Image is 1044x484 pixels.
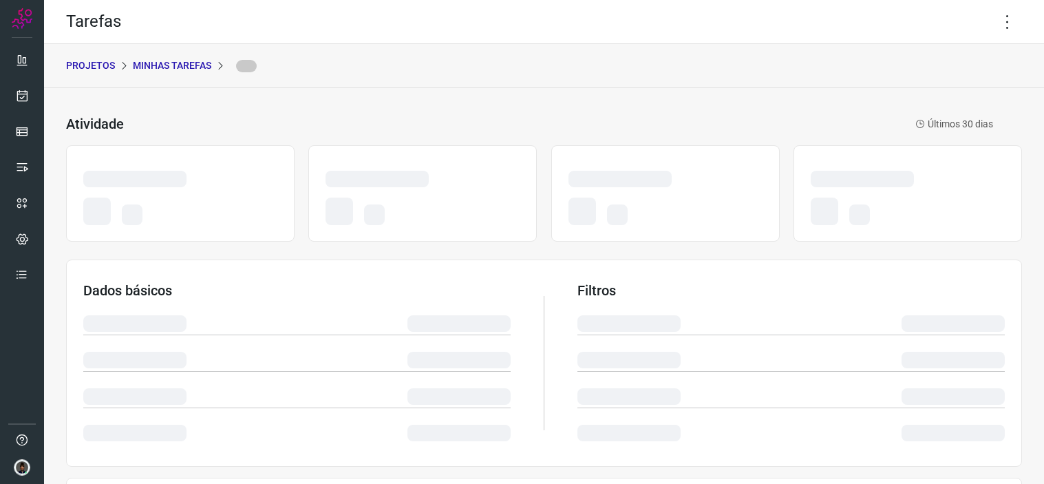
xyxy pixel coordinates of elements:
[66,12,121,32] h2: Tarefas
[14,459,30,476] img: d44150f10045ac5288e451a80f22ca79.png
[577,282,1005,299] h3: Filtros
[83,282,511,299] h3: Dados básicos
[915,117,993,131] p: Últimos 30 dias
[66,116,124,132] h3: Atividade
[66,59,115,73] p: PROJETOS
[133,59,211,73] p: Minhas Tarefas
[12,8,32,29] img: Logo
